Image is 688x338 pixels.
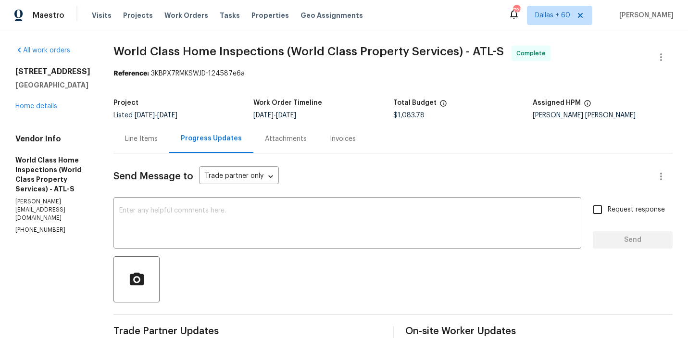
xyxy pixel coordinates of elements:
h2: [STREET_ADDRESS] [15,67,90,76]
p: [PERSON_NAME][EMAIL_ADDRESS][DOMAIN_NAME] [15,198,90,222]
h5: Total Budget [393,100,437,106]
h5: World Class Home Inspections (World Class Property Services) - ATL-S [15,155,90,194]
div: 3KBPX7RMKSWJD-124587e6a [113,69,673,78]
div: 728 [513,6,520,15]
span: Visits [92,11,112,20]
b: Reference: [113,70,149,77]
a: All work orders [15,47,70,54]
div: [PERSON_NAME] [PERSON_NAME] [533,112,673,119]
div: Trade partner only [199,169,279,185]
span: Complete [516,49,550,58]
h5: [GEOGRAPHIC_DATA] [15,80,90,90]
span: Dallas + 60 [535,11,570,20]
span: Tasks [220,12,240,19]
span: Send Message to [113,172,193,181]
h4: Vendor Info [15,134,90,144]
span: [DATE] [157,112,177,119]
span: [DATE] [135,112,155,119]
span: Work Orders [164,11,208,20]
div: Progress Updates [181,134,242,143]
span: - [135,112,177,119]
span: [DATE] [253,112,274,119]
span: Maestro [33,11,64,20]
span: On-site Worker Updates [405,326,673,336]
span: [PERSON_NAME] [615,11,674,20]
span: Request response [608,205,665,215]
h5: Assigned HPM [533,100,581,106]
div: Line Items [125,134,158,144]
div: Invoices [330,134,356,144]
h5: Work Order Timeline [253,100,322,106]
span: The total cost of line items that have been proposed by Opendoor. This sum includes line items th... [439,100,447,112]
span: Listed [113,112,177,119]
span: Trade Partner Updates [113,326,381,336]
span: Properties [251,11,289,20]
p: [PHONE_NUMBER] [15,226,90,234]
div: Attachments [265,134,307,144]
h5: Project [113,100,138,106]
a: Home details [15,103,57,110]
span: The hpm assigned to this work order. [584,100,591,112]
span: Projects [123,11,153,20]
span: Geo Assignments [300,11,363,20]
span: - [253,112,296,119]
span: [DATE] [276,112,296,119]
span: $1,083.78 [393,112,425,119]
span: World Class Home Inspections (World Class Property Services) - ATL-S [113,46,504,57]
